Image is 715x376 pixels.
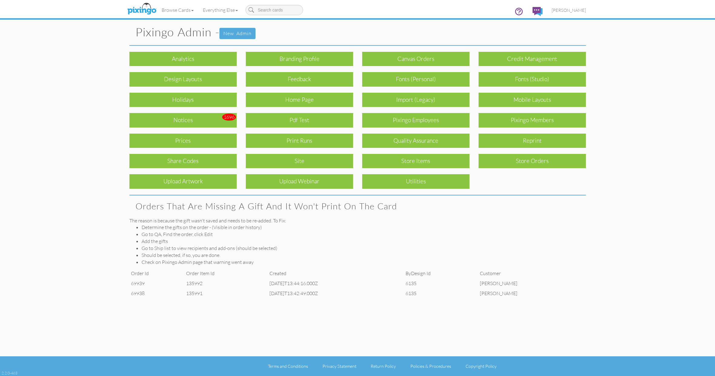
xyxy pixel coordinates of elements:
div: Quality Assurance [362,134,469,148]
h2: Orders that are missing a gift and it won't print on the card [135,201,580,211]
td: Customer [478,268,586,278]
div: Site [246,154,353,168]
div: Pixingo Employees [362,113,469,127]
td: 135992 [185,278,268,288]
div: Pixingo Members [479,113,586,127]
div: Share Codes [129,154,237,168]
div: Mobile layouts [479,93,586,107]
a: Terms and Conditions [268,364,308,369]
div: Fonts (Studio) [479,72,586,86]
img: pixingo logo [126,2,158,17]
div: Store Items [362,154,469,168]
img: comments.svg [533,7,543,16]
div: Home Page [246,93,353,107]
td: 135991 [185,288,268,298]
div: Notices [129,113,237,127]
li: Go to Ship list to view recipients and add-ons (should be selected) [142,245,586,252]
a: Privacy Statement [322,364,356,369]
div: Branding profile [246,52,353,66]
li: Go to QA, Find the order, click Edit [142,231,586,238]
td: [PERSON_NAME] [478,288,586,298]
td: Created [268,268,404,278]
a: Policies & Procedures [410,364,451,369]
div: Pdf test [246,113,353,127]
td: 69939 [129,278,185,288]
div: Credit Management [479,52,586,66]
a: Return Policy [371,364,396,369]
a: New admin [219,28,256,39]
td: [DATE]T13:42:49.000Z [268,288,404,298]
div: Feedback [246,72,353,86]
h1: Pixingo Admin - [135,26,586,39]
div: Fonts (Personal) [362,72,469,86]
td: ByDesign Id [404,268,479,278]
div: Design Layouts [129,72,237,86]
span: [PERSON_NAME] [552,8,586,13]
div: 2.2.0-463 [2,370,17,376]
div: Upload Artwork [129,174,237,188]
td: Order Id [129,268,185,278]
div: Holidays [129,93,237,107]
div: Store Orders [479,154,586,168]
li: Determine the gifts on the order - (Visible in order history) [142,224,586,231]
td: Order Item Id [185,268,268,278]
li: Add the gifts [142,238,586,245]
td: 6135 [404,278,479,288]
li: Should be selected, if so, you are done. [142,252,586,259]
div: Canvas Orders [362,52,469,66]
div: Upload Webinar [246,174,353,188]
a: Browse Cards [157,2,198,18]
div: Import (legacy) [362,93,469,107]
div: reprint [479,134,586,148]
a: Everything Else [198,2,242,18]
td: 69938 [129,288,185,298]
div: Utilities [362,174,469,188]
td: [PERSON_NAME] [478,278,586,288]
div: Analytics [129,52,237,66]
input: Search cards [246,5,303,15]
td: [DATE]T13:44:16.000Z [268,278,404,288]
td: 6135 [404,288,479,298]
li: Check on Pixingo Admin page that warning went away [142,259,586,266]
div: 1696 [222,114,236,121]
div: Prices [129,134,237,148]
div: Print Runs [246,134,353,148]
a: Copyright Policy [466,364,496,369]
div: The reason is because the gift wasn't saved and needs to be re-added. To Fix: [129,217,586,224]
a: [PERSON_NAME] [547,2,590,18]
